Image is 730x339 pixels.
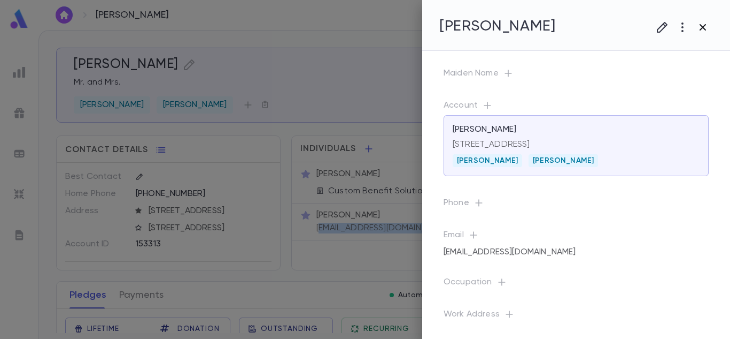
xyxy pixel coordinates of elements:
p: [PERSON_NAME] [453,124,516,135]
div: [EMAIL_ADDRESS][DOMAIN_NAME] [444,243,576,262]
p: Work Address [444,309,709,324]
span: [PERSON_NAME] [529,156,598,165]
p: Account [444,100,709,115]
p: Phone [444,198,709,213]
p: Email [444,230,709,245]
p: Maiden Name [444,68,709,83]
h4: [PERSON_NAME] [439,17,555,35]
p: Occupation [444,277,709,292]
span: [PERSON_NAME] [453,156,522,165]
p: [STREET_ADDRESS] [453,139,700,150]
